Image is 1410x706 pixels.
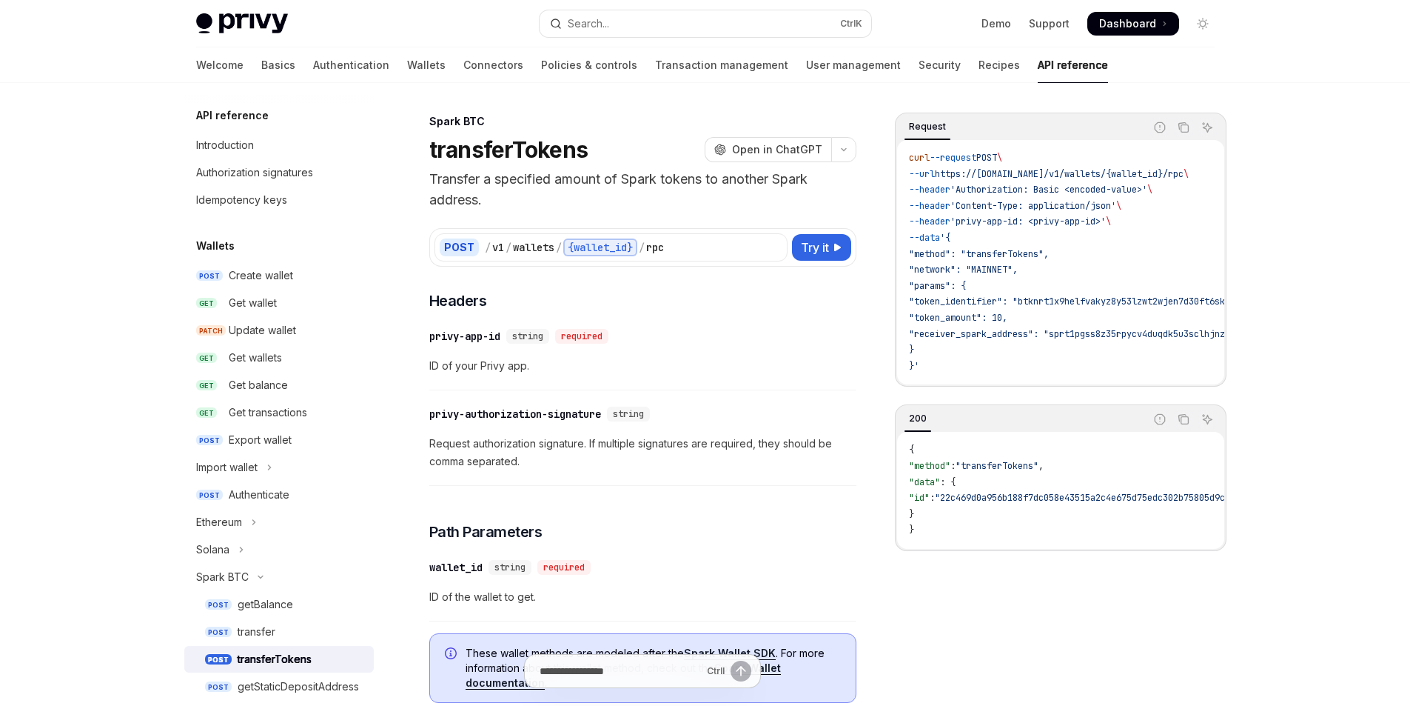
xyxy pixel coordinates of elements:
span: \ [997,152,1002,164]
span: --header [909,184,950,196]
span: GET [196,407,217,419]
span: "data" [909,476,940,488]
span: GET [196,353,217,364]
span: { [909,444,914,456]
span: POST [205,627,232,638]
a: Basics [261,47,295,83]
div: / [506,240,511,255]
a: Dashboard [1087,12,1179,36]
a: POSTExport wallet [184,427,374,453]
span: 'Authorization: Basic <encoded-value>' [950,184,1147,196]
a: Support [1029,16,1070,31]
button: Toggle Import wallet section [184,454,374,481]
div: wallets [513,240,554,255]
div: Introduction [196,136,254,154]
span: "method" [909,460,950,472]
div: privy-app-id [429,329,500,344]
h1: transferTokens [429,136,588,163]
span: --header [909,216,950,227]
span: : [950,460,956,472]
span: POST [205,654,232,665]
button: Ask AI [1198,410,1217,429]
a: POSTAuthenticate [184,482,374,508]
button: Toggle Solana section [184,536,374,563]
div: required [555,329,608,344]
span: }' [909,360,919,372]
span: --url [909,168,935,180]
span: "params": { [909,280,966,292]
a: User management [806,47,901,83]
div: Idempotency keys [196,191,287,209]
span: \ [1116,200,1121,212]
span: POST [196,435,223,446]
button: Copy the contents from the code block [1174,118,1193,137]
div: v1 [492,240,504,255]
span: --header [909,200,950,212]
a: Demo [981,16,1011,31]
span: Headers [429,290,487,311]
a: Transaction management [655,47,788,83]
a: API reference [1038,47,1108,83]
span: Open in ChatGPT [732,142,822,157]
span: 'privy-app-id: <privy-app-id>' [950,216,1106,227]
span: : [930,492,935,504]
span: --request [930,152,976,164]
div: transfer [238,623,275,641]
span: "id" [909,492,930,504]
h5: Wallets [196,237,235,255]
span: PATCH [196,325,226,336]
span: } [909,344,914,356]
span: Dashboard [1099,16,1156,31]
a: GETGet wallet [184,290,374,316]
div: required [537,560,591,575]
a: Security [919,47,961,83]
a: Policies & controls [541,47,637,83]
a: Recipes [978,47,1020,83]
span: "token_identifier": "btknrt1x9helfvakyz8y53lzwt2wjen7d30ft6skpu69eydvndqt5uxsr4q0zvugn", [909,296,1365,307]
span: "network": "MAINNET", [909,264,1018,276]
div: privy-authorization-signature [429,407,601,422]
p: Transfer a specified amount of Spark tokens to another Spark address. [429,169,856,210]
span: "token_amount": 10, [909,312,1007,324]
button: Open in ChatGPT [705,137,831,162]
a: GETGet balance [184,372,374,399]
span: string [613,408,644,420]
div: Request [904,118,950,136]
span: } [909,508,914,520]
div: Import wallet [196,459,258,476]
span: POST [205,599,232,610]
svg: Info [445,647,460,662]
button: Report incorrect code [1150,118,1169,137]
div: Get transactions [229,404,307,422]
button: Copy the contents from the code block [1174,410,1193,429]
div: Ethereum [196,513,242,531]
span: } [909,524,914,536]
a: POSTgetBalance [184,591,374,618]
span: https://[DOMAIN_NAME]/v1/wallets/{wallet_id}/rpc [935,168,1184,180]
span: GET [196,298,217,309]
span: Ctrl K [840,18,862,30]
span: "method": "transferTokens", [909,248,1049,260]
div: / [639,240,645,255]
input: Ask a question... [540,655,701,687]
div: 200 [904,410,931,427]
button: Toggle Ethereum section [184,509,374,536]
span: POST [205,682,232,693]
div: getStaticDepositAddress [238,678,359,696]
span: These wallet methods are modeled after the . For more information about this wallet method, check... [466,646,841,690]
a: POSTgetStaticDepositAddress [184,673,374,700]
a: POSTtransferTokens [184,646,374,673]
img: light logo [196,13,288,34]
div: Spark BTC [429,114,856,129]
a: POSTtransfer [184,619,374,645]
a: Authorization signatures [184,159,374,186]
div: POST [440,239,479,256]
div: {wallet_id} [563,239,637,256]
span: "transferTokens" [956,460,1038,472]
a: GETGet wallets [184,344,374,371]
div: Get wallet [229,294,277,312]
div: Export wallet [229,431,292,449]
a: Idempotency keys [184,187,374,213]
button: Send message [731,661,751,682]
span: string [494,562,526,573]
